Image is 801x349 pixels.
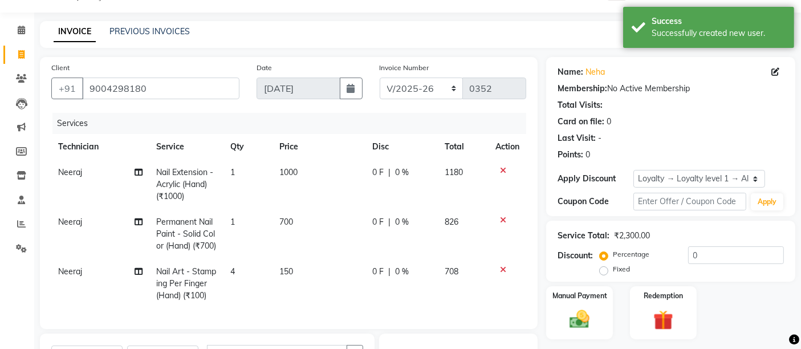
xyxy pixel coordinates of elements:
span: 150 [280,266,294,277]
label: Invoice Number [380,63,429,73]
th: Technician [51,134,149,160]
span: 826 [445,217,458,227]
div: ₹2,300.00 [614,230,650,242]
th: Qty [223,134,273,160]
div: Total Visits: [558,99,603,111]
span: 0 F [372,266,384,278]
a: PREVIOUS INVOICES [109,26,190,36]
span: 1000 [280,167,298,177]
div: Membership: [558,83,607,95]
span: Neeraj [58,167,82,177]
label: Redemption [644,291,683,301]
div: Points: [558,149,583,161]
div: Discount: [558,250,593,262]
div: 0 [607,116,611,128]
th: Service [149,134,223,160]
span: 1180 [445,167,463,177]
div: Coupon Code [558,196,633,208]
button: +91 [51,78,83,99]
div: Services [52,113,535,134]
span: 0 % [395,266,409,278]
span: 4 [230,266,235,277]
span: 0 F [372,216,384,228]
div: 0 [585,149,590,161]
div: Success [652,15,786,27]
div: Name: [558,66,583,78]
div: Service Total: [558,230,609,242]
span: Nail Art - Stamping Per Finger (Hand) (₹100) [156,266,216,301]
span: | [388,266,391,278]
label: Manual Payment [552,291,607,301]
a: INVOICE [54,22,96,42]
div: - [598,132,601,144]
span: Neeraj [58,266,82,277]
div: Apply Discount [558,173,633,185]
label: Fixed [613,264,630,274]
span: 0 F [372,167,384,178]
input: Enter Offer / Coupon Code [633,193,746,210]
span: 700 [280,217,294,227]
span: | [388,216,391,228]
div: No Active Membership [558,83,784,95]
th: Total [438,134,489,160]
span: Permanent Nail Paint - Solid Color (Hand) (₹700) [156,217,216,251]
span: 1 [230,167,235,177]
button: Apply [751,193,783,210]
label: Client [51,63,70,73]
img: _cash.svg [563,308,596,331]
label: Percentage [613,249,649,259]
span: 708 [445,266,458,277]
th: Action [489,134,526,160]
span: Neeraj [58,217,82,227]
label: Date [257,63,272,73]
span: 0 % [395,167,409,178]
span: 0 % [395,216,409,228]
img: _gift.svg [647,308,680,333]
a: Neha [585,66,605,78]
div: Last Visit: [558,132,596,144]
div: Successfully created new user. [652,27,786,39]
th: Price [273,134,365,160]
div: Card on file: [558,116,604,128]
th: Disc [365,134,438,160]
span: | [388,167,391,178]
span: Nail Extension - Acrylic (Hand) (₹1000) [156,167,213,201]
span: 1 [230,217,235,227]
input: Search by Name/Mobile/Email/Code [82,78,239,99]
